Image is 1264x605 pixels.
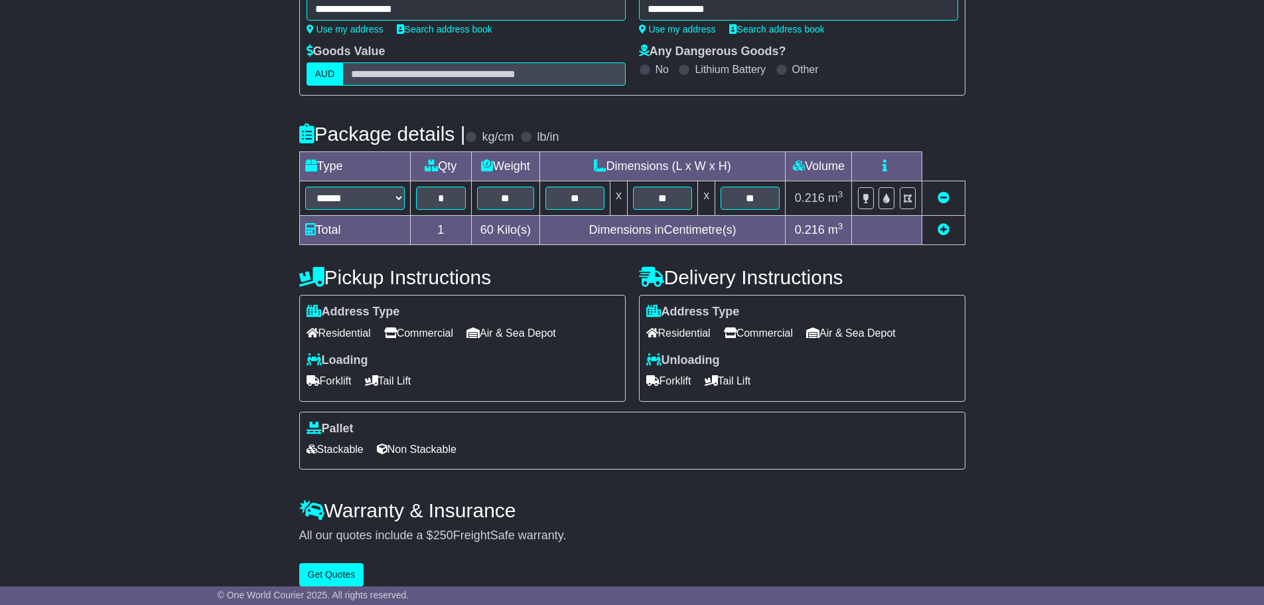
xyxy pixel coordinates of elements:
td: Type [299,152,410,181]
label: AUD [307,62,344,86]
a: Add new item [938,223,949,236]
td: Kilo(s) [472,216,540,245]
label: Pallet [307,422,354,436]
span: Tail Lift [705,371,751,391]
h4: Warranty & Insurance [299,499,965,521]
span: Forklift [307,371,352,391]
label: kg/cm [482,130,514,145]
span: 60 [480,223,494,236]
td: x [610,181,627,216]
td: 1 [410,216,472,245]
td: Weight [472,152,540,181]
a: Use my address [307,24,384,35]
a: Search address book [397,24,492,35]
span: © One World Courier 2025. All rights reserved. [218,590,409,600]
span: Air & Sea Depot [466,323,556,343]
label: Any Dangerous Goods? [639,44,786,59]
label: Address Type [646,305,740,319]
button: Get Quotes [299,563,364,586]
label: No [656,63,669,76]
span: Tail Lift [365,371,411,391]
td: Qty [410,152,472,181]
sup: 3 [838,189,843,199]
span: Forklift [646,371,691,391]
a: Search address book [729,24,825,35]
div: All our quotes include a $ FreightSafe warranty. [299,529,965,543]
td: Total [299,216,410,245]
h4: Package details | [299,123,466,145]
a: Remove this item [938,191,949,205]
span: Non Stackable [377,439,456,460]
span: Stackable [307,439,364,460]
label: Loading [307,353,368,368]
span: Residential [646,323,711,343]
span: 0.216 [795,223,825,236]
h4: Delivery Instructions [639,266,965,288]
span: m [828,223,843,236]
td: Dimensions (L x W x H) [539,152,786,181]
label: lb/in [537,130,559,145]
label: Lithium Battery [695,63,766,76]
td: x [698,181,715,216]
span: m [828,191,843,205]
a: Use my address [639,24,716,35]
label: Unloading [646,353,720,368]
span: 250 [433,529,453,542]
span: 0.216 [795,191,825,205]
span: Commercial [724,323,793,343]
td: Dimensions in Centimetre(s) [539,216,786,245]
span: Residential [307,323,371,343]
span: Commercial [384,323,453,343]
span: Air & Sea Depot [806,323,896,343]
label: Address Type [307,305,400,319]
sup: 3 [838,221,843,231]
label: Other [792,63,819,76]
h4: Pickup Instructions [299,266,626,288]
td: Volume [786,152,852,181]
label: Goods Value [307,44,386,59]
